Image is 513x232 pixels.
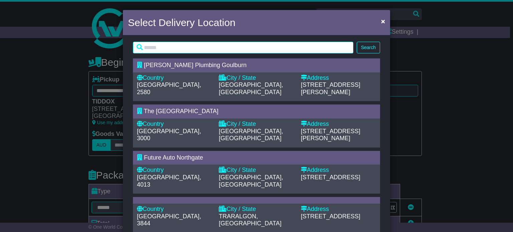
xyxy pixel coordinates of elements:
span: [STREET_ADDRESS] [301,174,360,181]
span: × [381,17,385,25]
div: Country [137,167,212,174]
span: [GEOGRAPHIC_DATA], 2580 [137,81,201,95]
div: City / State [219,74,294,82]
div: Country [137,74,212,82]
span: [STREET_ADDRESS][PERSON_NAME] [301,81,360,95]
span: [STREET_ADDRESS] [301,213,360,220]
span: [GEOGRAPHIC_DATA], [GEOGRAPHIC_DATA] [219,81,283,95]
div: City / State [219,167,294,174]
button: Search [357,42,380,53]
span: [GEOGRAPHIC_DATA], 3844 [137,213,201,227]
span: [GEOGRAPHIC_DATA], 3000 [137,128,201,142]
span: The [GEOGRAPHIC_DATA] [144,108,218,114]
div: Address [301,206,376,213]
div: Address [301,121,376,128]
div: City / State [219,121,294,128]
span: [GEOGRAPHIC_DATA], [GEOGRAPHIC_DATA] [219,128,283,142]
div: Address [301,74,376,82]
span: [PERSON_NAME] Plumbing Goulburn [144,62,246,68]
span: [STREET_ADDRESS][PERSON_NAME] [301,128,360,142]
div: Country [137,206,212,213]
div: Address [301,167,376,174]
span: Future Auto Northgate [144,154,203,161]
button: Close [378,14,388,28]
h4: Select Delivery Location [128,15,235,30]
span: [GEOGRAPHIC_DATA], 4013 [137,174,201,188]
span: TRARALGON, [GEOGRAPHIC_DATA] [219,213,281,227]
span: [GEOGRAPHIC_DATA], [GEOGRAPHIC_DATA] [219,174,283,188]
div: City / State [219,206,294,213]
div: Country [137,121,212,128]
